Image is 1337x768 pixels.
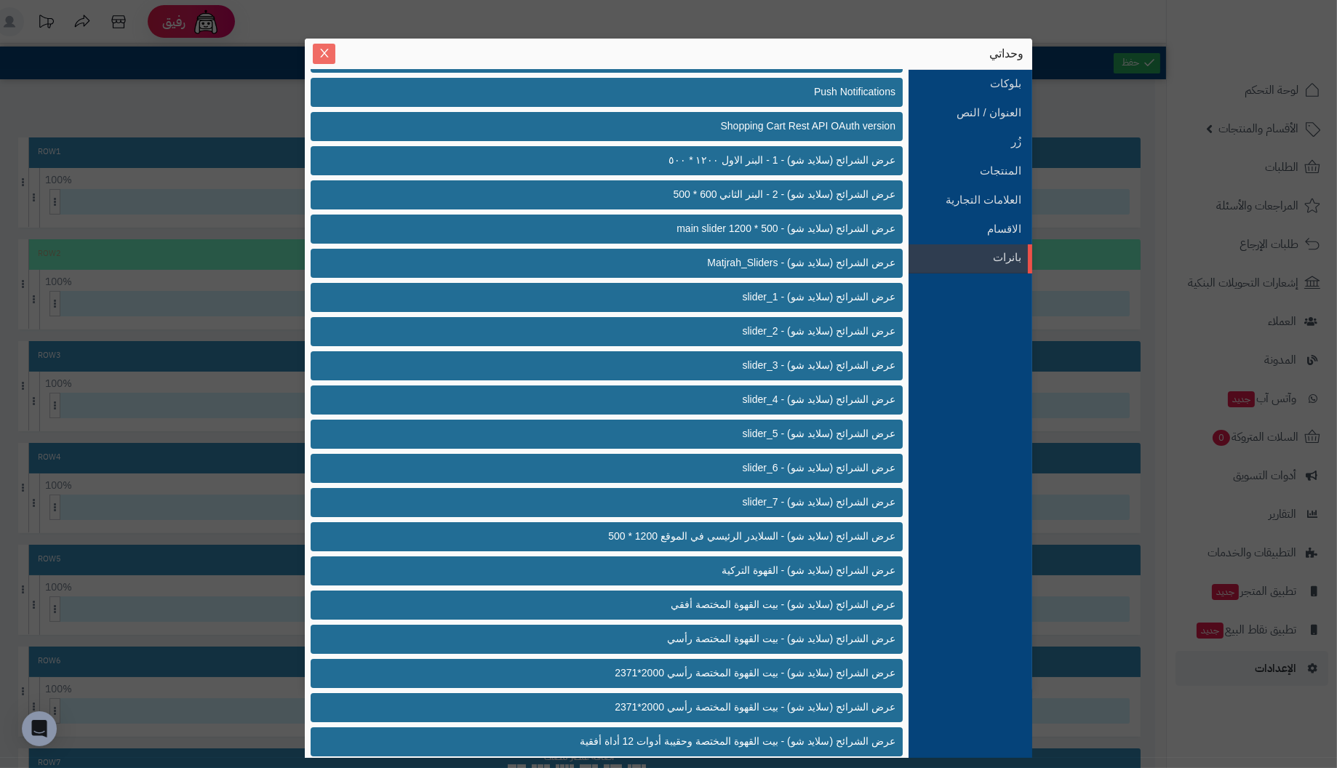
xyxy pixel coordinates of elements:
[362,420,903,448] a: عرض الشرائح (سلايد شو) - slider_5
[721,119,895,134] span: Shopping Cart Rest API OAuth version
[362,352,903,380] a: عرض الشرائح (سلايد شو) - slider_3
[362,113,903,140] a: Shopping Cart Rest API OAuth version
[362,249,903,277] a: عرض الشرائح (سلايد شو) - Matjrah_Sliders
[941,243,1021,272] a: بانرات
[941,69,1021,98] a: بلوكات
[362,523,903,551] a: عرض الشرائح (سلايد شو) - السلايدر الرئيسي في الموقع 1200 * 500
[814,84,895,100] span: Push Notifications
[743,392,895,407] span: عرض الشرائح (سلايد شو) - slider_4
[362,557,903,585] a: عرض الشرائح (سلايد شو) - القهوة التركية
[941,185,1021,215] a: العلامات التجارية
[362,694,903,721] a: عرض الشرائح (سلايد شو) - بيت القهوة المختصة رأسي 2000*2371
[743,289,895,305] span: عرض الشرائح (سلايد شو) - slider_1
[615,700,895,715] span: عرض الشرائح (سلايد شو) - بيت القهوة المختصة رأسي 2000*2371
[667,631,895,647] span: عرض الشرائح (سلايد شو) - بيت القهوة المختصة رأسي
[362,386,903,414] a: عرض الشرائح (سلايد شو) - slider_4
[743,495,895,510] span: عرض الشرائح (سلايد شو) - slider_7
[580,734,895,749] span: عرض الشرائح (سلايد شو) - بيت القهوة المختصة وحقيبة أدوات 12 أداة أفقية
[722,563,895,578] span: عرض الشرائح (سلايد شو) - القهوة التركية
[608,529,895,544] span: عرض الشرائح (سلايد شو) - السلايدر الرئيسي في الموقع 1200 * 500
[668,153,895,168] span: عرض الشرائح (سلايد شو) - 1 - البنر الاول ١٢٠٠ * ٥٠٠
[941,215,1021,244] a: الاقسام
[674,187,895,202] span: عرض الشرائح (سلايد شو) - 2 - البنر الثاني 600 * 500
[743,426,895,441] span: عرض الشرائح (سلايد شو) - slider_5
[743,460,895,476] span: عرض الشرائح (سلايد شو) - slider_6
[314,46,1023,62] div: وحداتي
[677,221,895,236] span: عرض الشرائح (سلايد شو) - main slider 1200 * 500
[362,147,903,175] a: عرض الشرائح (سلايد شو) - 1 - البنر الاول ١٢٠٠ * ٥٠٠
[362,79,903,106] a: Push Notifications
[362,318,903,345] a: عرض الشرائح (سلايد شو) - slider_2
[362,455,903,482] a: عرض الشرائح (سلايد شو) - slider_6
[362,625,903,653] a: عرض الشرائح (سلايد شو) - بيت القهوة المختصة رأسي
[22,711,57,746] div: Open Intercom Messenger
[941,98,1021,127] a: العنوان / النص
[362,181,903,209] a: عرض الشرائح (سلايد شو) - 2 - البنر الثاني 600 * 500
[941,156,1021,185] a: المنتجات
[362,489,903,516] a: عرض الشرائح (سلايد شو) - slider_7
[707,255,895,271] span: عرض الشرائح (سلايد شو) - Matjrah_Sliders
[671,597,895,612] span: عرض الشرائح (سلايد شو) - بيت القهوة المختصة أفقي
[743,358,895,373] span: عرض الشرائح (سلايد شو) - slider_3
[743,324,895,339] span: عرض الشرائح (سلايد شو) - slider_2
[362,284,903,311] a: عرض الشرائح (سلايد شو) - slider_1
[615,665,895,681] span: عرض الشرائح (سلايد شو) - بيت القهوة المختصة رأسي 2000*2371
[362,660,903,687] a: عرض الشرائح (سلايد شو) - بيت القهوة المختصة رأسي 2000*2371
[362,215,903,243] a: عرض الشرائح (سلايد شو) - main slider 1200 * 500
[313,44,335,64] button: Close
[941,127,1021,156] a: زُر
[362,591,903,619] a: عرض الشرائح (سلايد شو) - بيت القهوة المختصة أفقي
[362,728,903,756] a: عرض الشرائح (سلايد شو) - بيت القهوة المختصة وحقيبة أدوات 12 أداة أفقية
